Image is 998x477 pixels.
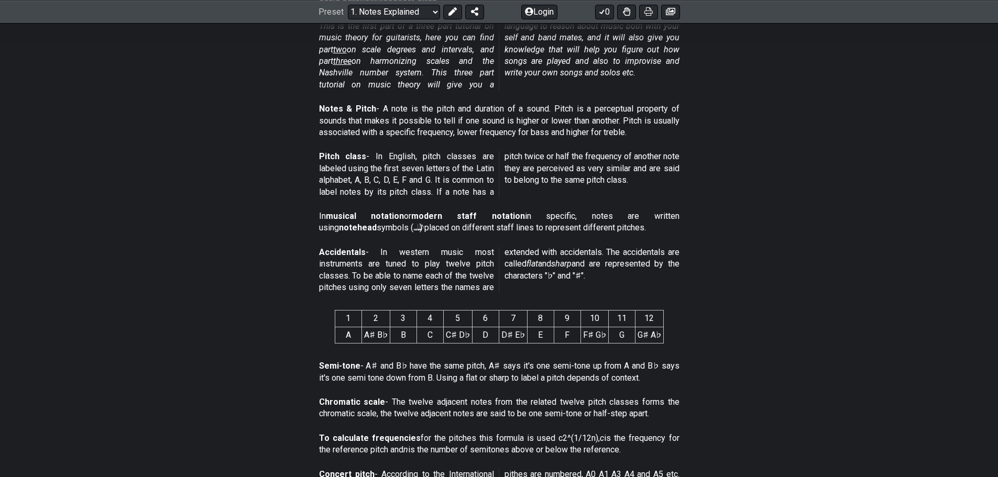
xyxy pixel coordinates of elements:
[319,247,679,294] p: - In western music most instruments are tuned to play twelve pitch classes. To be able to name ea...
[319,103,679,138] p: - A note is the pitch and duration of a sound. Pitch is a perceptual property of sounds that make...
[326,211,404,221] strong: musical notation
[472,310,499,327] th: 6
[499,310,527,327] th: 7
[319,151,679,198] p: - In English, pitch classes are labeled using the first seven letters of the Latin alphabet, A, B...
[443,310,472,327] th: 5
[403,445,408,454] em: n
[319,432,679,456] p: for the pitches this formula is used c2^(1/12n), is the frequency for the reference pitch and is ...
[472,327,499,343] td: D
[361,310,390,327] th: 2
[333,56,352,66] span: three
[348,4,440,19] select: Preset
[319,210,679,234] p: In or in specific, notes are written using symbols (𝅝 𝅗𝅥 𝅘𝅥 𝅘𝅥𝅮) placed on different staff lines to r...
[527,310,554,327] th: 8
[465,4,484,19] button: Share Preset
[319,151,367,161] strong: Pitch class
[319,7,344,17] span: Preset
[333,45,347,54] span: two
[608,310,635,327] th: 11
[635,327,663,343] td: G♯ A♭
[527,259,538,269] em: flat
[339,223,377,232] strong: notehead
[600,433,604,443] em: c
[319,397,386,407] strong: Chromatic scale
[595,4,614,19] button: 0
[521,4,557,19] button: Login
[416,310,443,327] th: 4
[319,104,376,114] strong: Notes & Pitch
[335,327,361,343] td: A
[390,310,416,327] th: 3
[319,247,366,257] strong: Accidentals
[617,4,636,19] button: Toggle Dexterity for all fretkits
[411,211,525,221] strong: modern staff notation
[319,361,360,371] strong: Semi-tone
[554,327,580,343] td: F
[319,21,679,90] em: This is the first part of a three part tutorial on music theory for guitarists, here you can find...
[639,4,658,19] button: Print
[554,310,580,327] th: 9
[319,396,679,420] p: - The twelve adjacent notes from the related twelve pitch classes forms the chromatic scale, the ...
[551,259,572,269] em: sharp
[580,310,608,327] th: 10
[527,327,554,343] td: E
[499,327,527,343] td: D♯ E♭
[319,360,679,384] p: - A♯ and B♭ have the same pitch, A♯ says it's one semi-tone up from A and B♭ says it's one semi t...
[361,327,390,343] td: A♯ B♭
[335,310,361,327] th: 1
[608,327,635,343] td: G
[580,327,608,343] td: F♯ G♭
[635,310,663,327] th: 12
[443,327,472,343] td: C♯ D♭
[661,4,680,19] button: Create image
[390,327,416,343] td: B
[319,433,421,443] strong: To calculate frequencies
[416,327,443,343] td: C
[443,4,462,19] button: Edit Preset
